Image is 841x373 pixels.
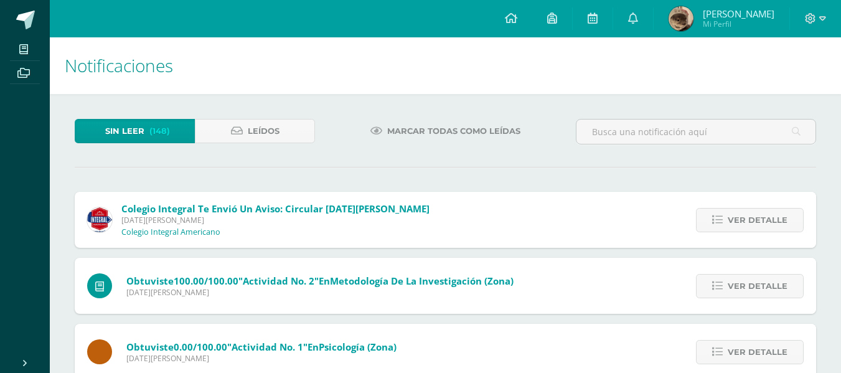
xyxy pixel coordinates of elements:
[174,275,238,287] span: 100.00/100.00
[387,120,520,143] span: Marcar todas como leídas
[121,215,430,225] span: [DATE][PERSON_NAME]
[65,54,173,77] span: Notificaciones
[330,275,514,287] span: Metodología de la Investigación (Zona)
[126,353,397,364] span: [DATE][PERSON_NAME]
[87,207,112,232] img: 3d8ecf278a7f74c562a74fe44b321cd5.png
[703,19,774,29] span: Mi Perfil
[248,120,280,143] span: Leídos
[121,202,430,215] span: Colegio Integral te envió un aviso: Circular [DATE][PERSON_NAME]
[728,341,787,364] span: Ver detalle
[669,6,693,31] img: 4a7f54cfb78641ec56ee0249bd5416f7.png
[227,341,308,353] span: "Actividad no. 1"
[75,119,195,143] a: Sin leer(148)
[728,275,787,298] span: Ver detalle
[319,341,397,353] span: Psicología (Zona)
[355,119,536,143] a: Marcar todas como leídas
[703,7,774,20] span: [PERSON_NAME]
[728,209,787,232] span: Ver detalle
[238,275,319,287] span: "Actividad no. 2"
[195,119,315,143] a: Leídos
[126,341,397,353] span: Obtuviste en
[126,275,514,287] span: Obtuviste en
[105,120,144,143] span: Sin leer
[174,341,227,353] span: 0.00/100.00
[149,120,170,143] span: (148)
[121,227,220,237] p: Colegio Integral Americano
[576,120,815,144] input: Busca una notificación aquí
[126,287,514,298] span: [DATE][PERSON_NAME]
